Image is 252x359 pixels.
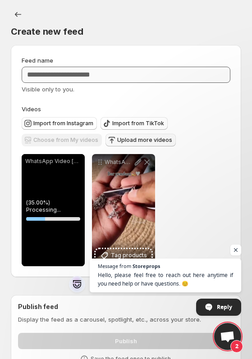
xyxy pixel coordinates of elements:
[98,264,131,268] span: Message from
[96,249,151,262] button: Tag products
[98,271,233,288] span: Hello, please feel free to reach out here anytime if you need help or have questions. 😊
[101,117,168,130] button: Import from TikTok
[22,86,74,93] span: Visible only to you.
[18,315,234,324] p: Display the feed as a carousel, spotlight, etc., across your store.
[105,159,133,166] p: WhatsApp Video [DATE] at 153335 2
[92,154,155,266] div: WhatsApp Video [DATE] at 153335 2Tag products
[25,158,81,165] p: WhatsApp Video [DATE] at 153335 1
[22,117,97,130] button: Import from Instagram
[11,7,25,22] button: Settings
[33,120,93,127] span: Import from Instagram
[117,136,172,144] span: Upload more videos
[105,134,176,146] button: Upload more videos
[11,26,83,37] span: Create new feed
[22,154,85,266] div: WhatsApp Video [DATE] at 153335 1(35.00%) Processing...35%
[230,340,243,353] span: 2
[214,323,241,350] div: Open chat
[22,57,53,64] span: Feed name
[133,264,160,268] span: Storeprops
[111,251,147,260] span: Tag products
[112,120,164,127] span: Import from TikTok
[217,299,232,315] span: Reply
[18,302,234,311] h2: Publish feed
[22,105,41,113] span: Videos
